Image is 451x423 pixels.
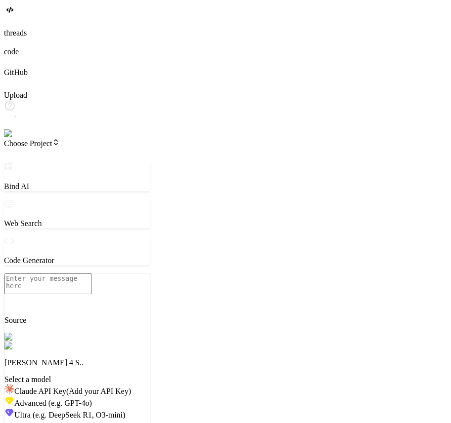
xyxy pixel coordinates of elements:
[14,387,131,395] span: Claude API Key
[66,387,131,395] span: (Add your API Key)
[4,68,28,77] label: GitHub
[46,399,92,407] span: (e.g. GPT-4o)
[14,399,92,407] span: Advanced
[4,333,52,342] img: Pick Models
[4,342,65,350] img: Claude 4 Sonnet
[4,91,27,99] label: Upload
[4,316,150,325] p: Source
[31,411,126,419] span: (e.g. DeepSeek R1, O3-mini)
[14,411,125,419] span: Ultra
[4,256,150,265] p: Code Generator
[4,358,150,367] p: [PERSON_NAME] 4 S..
[4,219,150,228] p: Web Search
[4,129,31,138] img: signin
[4,29,27,37] label: threads
[4,47,19,56] label: code
[4,139,60,148] span: Choose Project
[4,182,150,191] p: Bind AI
[4,375,150,384] div: Select a model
